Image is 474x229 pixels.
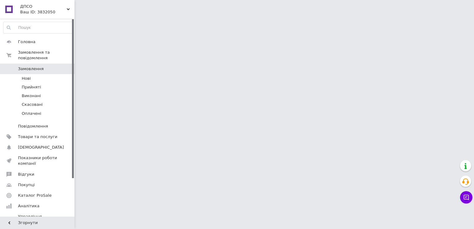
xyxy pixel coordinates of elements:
[18,145,64,150] span: [DEMOGRAPHIC_DATA]
[20,9,74,15] div: Ваш ID: 3832050
[18,203,39,209] span: Аналітика
[18,193,51,198] span: Каталог ProSale
[22,93,41,99] span: Виконані
[18,50,74,61] span: Замовлення та повідомлення
[460,191,472,204] button: Чат з покупцем
[3,22,73,33] input: Пошук
[18,66,44,72] span: Замовлення
[22,84,41,90] span: Прийняті
[18,182,35,188] span: Покупці
[18,214,57,225] span: Управління сайтом
[22,111,41,116] span: Оплачені
[18,172,34,177] span: Відгуки
[22,102,43,107] span: Скасовані
[18,155,57,166] span: Показники роботи компанії
[22,76,31,81] span: Нові
[18,134,57,140] span: Товари та послуги
[20,4,67,9] span: ДПСО
[18,123,48,129] span: Повідомлення
[18,39,35,45] span: Головна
